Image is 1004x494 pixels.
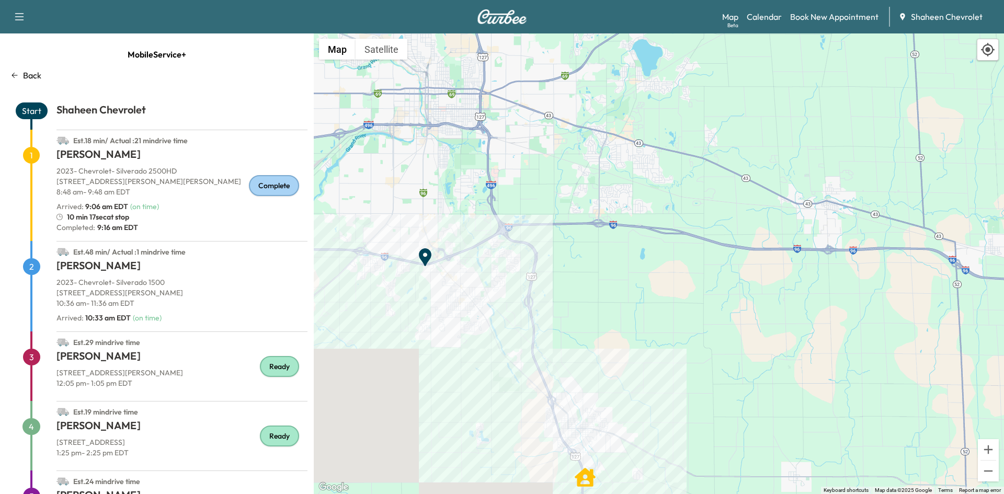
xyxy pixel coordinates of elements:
p: 12:05 pm - 1:05 pm EDT [56,378,307,388]
span: 9:06 am EDT [85,202,128,211]
p: 2023 - Chevrolet - Silverado 1500 [56,277,307,288]
button: Show street map [319,39,356,60]
p: Completed: [56,222,307,233]
span: Start [16,102,48,119]
img: Google [316,480,351,494]
a: Book New Appointment [790,10,878,23]
p: [STREET_ADDRESS] [56,437,307,447]
div: Beta [727,21,738,29]
span: Shaheen Chevrolet [911,10,983,23]
span: Est. 24 min drive time [73,477,140,486]
span: 4 [22,418,40,435]
p: 8:48 am - 9:48 am EDT [56,187,307,197]
p: 10:36 am - 11:36 am EDT [56,298,307,308]
span: 10 min 17sec at stop [67,212,129,222]
span: 10:33 am EDT [85,313,131,323]
a: MapBeta [722,10,738,23]
span: MobileService+ [128,44,186,65]
div: Ready [260,426,299,446]
div: Recenter map [977,39,999,61]
span: Est. 48 min / Actual : 1 min drive time [73,247,186,257]
h1: [PERSON_NAME] [56,418,307,437]
div: Ready [260,356,299,377]
h1: [PERSON_NAME] [56,258,307,277]
h1: Shaheen Chevrolet [56,102,307,121]
a: Open this area in Google Maps (opens a new window) [316,480,351,494]
span: Est. 29 min drive time [73,338,140,347]
a: Terms (opens in new tab) [938,487,953,493]
gmp-advanced-marker: GARRETT GREGORY [575,462,596,482]
button: Zoom in [978,439,999,460]
span: Est. 19 min drive time [73,407,138,417]
img: Curbee Logo [477,9,527,24]
p: [STREET_ADDRESS][PERSON_NAME] [56,288,307,298]
gmp-advanced-marker: End Point [415,242,436,262]
a: Report a map error [959,487,1001,493]
p: 1:25 pm - 2:25 pm EDT [56,447,307,458]
p: Back [23,69,41,82]
span: 2 [23,258,40,275]
span: ( on time ) [130,202,159,211]
span: 9:16 am EDT [95,222,138,233]
span: 1 [23,147,40,164]
a: Calendar [747,10,782,23]
span: Est. 18 min / Actual : 21 min drive time [73,136,188,145]
h1: [PERSON_NAME] [56,349,307,367]
p: 2023 - Chevrolet - Silverado 2500HD [56,166,307,176]
p: [STREET_ADDRESS][PERSON_NAME][PERSON_NAME] [56,176,307,187]
div: Complete [249,175,299,196]
p: Arrived : [56,313,131,323]
button: Keyboard shortcuts [824,487,869,494]
span: ( on time ) [133,313,162,323]
button: Zoom out [978,461,999,481]
span: Map data ©2025 Google [875,487,932,493]
h1: [PERSON_NAME] [56,147,307,166]
p: Arrived : [56,201,128,212]
button: Show satellite imagery [356,39,407,60]
span: 3 [23,349,40,365]
p: [STREET_ADDRESS][PERSON_NAME] [56,367,307,378]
